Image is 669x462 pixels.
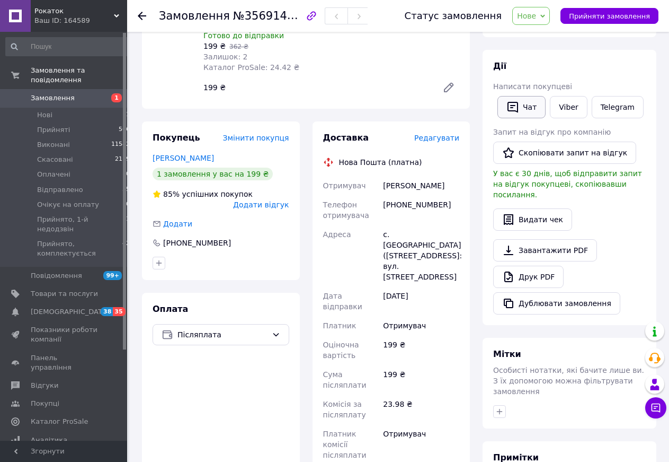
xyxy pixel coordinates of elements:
span: 0 [126,170,130,179]
span: Телефон отримувача [323,201,369,220]
span: 362 ₴ [229,43,248,50]
span: Адреса [323,230,351,239]
span: 42 [122,239,130,258]
div: Повернутися назад [138,11,146,21]
span: 38 [101,307,113,316]
a: [PERSON_NAME] [153,154,214,162]
span: Прийняті [37,125,70,135]
span: 0 [126,200,130,210]
div: Нова Пошта (платна) [336,157,425,168]
div: [PHONE_NUMBER] [162,238,232,248]
div: [PERSON_NAME] [381,176,461,195]
span: Рокаток [34,6,114,16]
span: Доставка [323,133,369,143]
span: 1 [126,110,130,120]
span: Платник [323,321,356,330]
span: Оціночна вартість [323,341,359,360]
span: Оплачені [37,170,70,179]
div: 199 ₴ [199,80,434,95]
span: Додати [163,220,192,228]
span: Прийнято, 1-й недодзвін [37,215,126,234]
span: Панель управління [31,353,98,372]
span: Оплата [153,304,188,314]
span: Відправлено [37,185,83,195]
span: Сума післяплати [323,370,367,389]
span: Скасовані [37,155,73,164]
div: [DATE] [381,286,461,316]
span: 35 [113,307,125,316]
span: Дії [493,61,506,71]
span: 99+ [103,271,122,280]
button: Видати чек [493,208,572,231]
span: Нове [517,12,536,20]
span: Додати відгук [233,201,289,209]
a: Завантажити PDF [493,239,597,261]
span: Залишок: 2 [203,53,248,61]
span: 1 [111,93,122,102]
span: 506 [119,125,130,135]
span: [DEMOGRAPHIC_DATA] [31,307,109,317]
span: Виконані [37,140,70,150]
span: 85% [163,190,180,198]
span: Змінити покупця [223,134,289,142]
span: Особисті нотатки, які бачите лише ви. З їх допомогою можна фільтрувати замовлення [493,366,644,396]
button: Чат з покупцем [645,397,666,419]
input: Пошук [5,37,131,56]
a: Telegram [592,96,644,118]
div: 1 замовлення у вас на 199 ₴ [153,168,273,180]
a: Редагувати [438,77,459,98]
div: Отримувач [381,316,461,335]
span: Очікує на оплату [37,200,99,210]
span: 2119 [115,155,130,164]
span: Нові [37,110,52,120]
div: с. [GEOGRAPHIC_DATA] ([STREET_ADDRESS]: вул. [STREET_ADDRESS] [381,225,461,286]
span: Замовлення [31,93,75,103]
div: Ваш ID: 164589 [34,16,127,25]
span: Замовлення [159,10,230,22]
span: Прийнято, комплектується [37,239,122,258]
span: Отримувач [323,181,366,190]
span: Редагувати [414,134,459,142]
span: Комісія за післяплату [323,400,366,419]
span: №356914900 [233,9,308,22]
span: Аналітика [31,435,67,445]
span: Дата відправки [323,292,362,311]
div: 199 ₴ [381,335,461,365]
div: успішних покупок [153,189,253,199]
span: 1 [126,215,130,234]
span: Післяплата [177,329,267,341]
span: Написати покупцеві [493,82,572,91]
span: 199 ₴ [203,42,226,50]
span: Мітки [493,349,521,359]
span: Замовлення та повідомлення [31,66,127,85]
div: 23.98 ₴ [381,395,461,424]
span: Повідомлення [31,271,82,281]
a: Друк PDF [493,266,564,288]
span: Каталог ProSale: 24.42 ₴ [203,63,299,72]
div: Статус замовлення [405,11,502,21]
button: Скопіювати запит на відгук [493,142,636,164]
span: Платник комісії післяплати [323,430,367,459]
div: [PHONE_NUMBER] [381,195,461,225]
span: Запит на відгук про компанію [493,128,611,136]
span: Товари та послуги [31,289,98,299]
span: Відгуки [31,381,58,390]
button: Дублювати замовлення [493,292,620,315]
span: Готово до відправки [203,31,284,40]
span: 55 [122,185,130,195]
span: Каталог ProSale [31,417,88,426]
span: Покупці [31,399,59,408]
span: Покупець [153,133,200,143]
span: Показники роботи компанії [31,325,98,344]
div: 199 ₴ [381,365,461,395]
span: Прийняти замовлення [569,12,650,20]
button: Прийняти замовлення [560,8,658,24]
button: Чат [497,96,546,118]
a: Viber [550,96,587,118]
span: 11542 [111,140,130,150]
span: У вас є 30 днів, щоб відправити запит на відгук покупцеві, скопіювавши посилання. [493,169,642,199]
